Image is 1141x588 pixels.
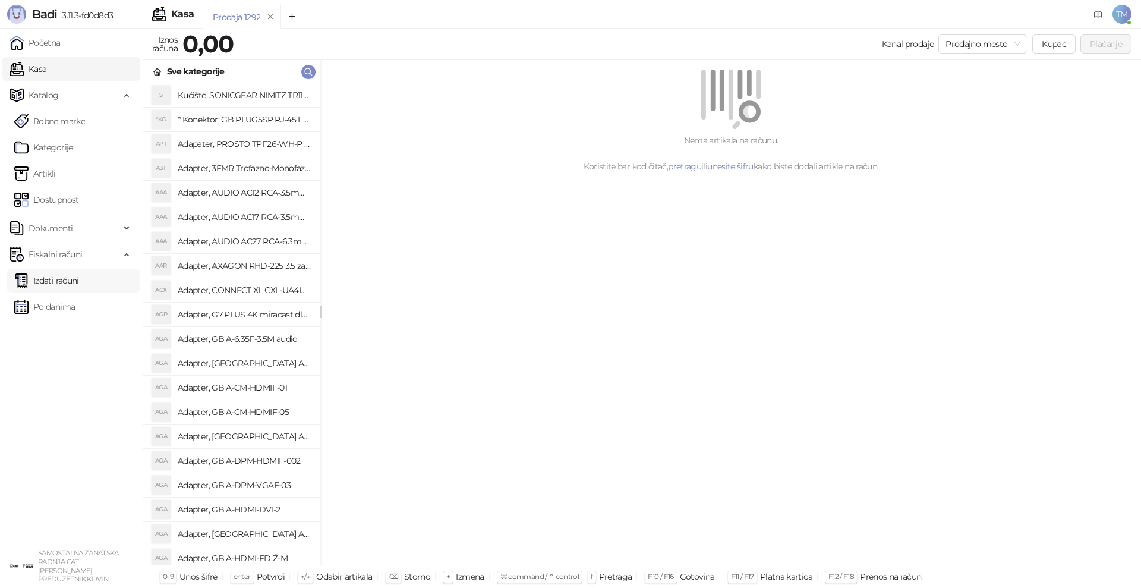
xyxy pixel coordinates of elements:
span: Badi [32,7,57,21]
img: 64x64-companyLogo-ae27db6e-dfce-48a1-b68e-83471bd1bffd.png [10,554,33,578]
div: Izmena [456,569,484,584]
div: AGA [152,524,171,543]
span: f [591,572,592,581]
div: AGA [152,329,171,348]
div: Storno [404,569,430,584]
div: AGA [152,354,171,373]
span: Fiskalni računi [29,243,82,266]
a: unesite šifru [707,161,754,172]
span: Dokumenti [29,216,73,240]
button: Add tab [280,5,304,29]
strong: 0,00 [182,29,234,58]
a: Dokumentacija [1089,5,1108,24]
div: AAA [152,232,171,251]
h4: Adapter, GB A-6.35F-3.5M audio [178,329,311,348]
div: AGA [152,500,171,519]
button: Kupac [1032,34,1076,54]
div: Prenos na račun [860,569,921,584]
h4: Adapter, GB A-HDMI-DVI-2 [178,500,311,519]
div: Nema artikala na računu. Koristite bar kod čitač, ili kako biste dodali artikle na račun. [335,134,1127,173]
h4: Adapter, AUDIO AC12 RCA-3.5mm mono [178,183,311,202]
h4: Adapter, GB A-DPM-HDMIF-002 [178,451,311,470]
h4: Adapter, AUDIO AC17 RCA-3.5mm stereo [178,207,311,227]
span: ⌫ [389,572,398,581]
h4: Adapter, GB A-HDMI-FD Ž-M [178,549,311,568]
h4: * Konektor; GB PLUG5SP RJ-45 FTP Kat.5 [178,110,311,129]
div: AAA [152,207,171,227]
div: Platna kartica [760,569,812,584]
a: Izdati računi [14,269,79,293]
span: enter [234,572,251,581]
div: AGA [152,451,171,470]
span: F12 / F18 [828,572,854,581]
button: Plaćanje [1080,34,1131,54]
span: 3.11.3-fd0d8d3 [57,10,113,21]
span: TM [1112,5,1131,24]
div: AGA [152,549,171,568]
a: Po danima [14,295,75,319]
h4: Adapter, GB A-CM-HDMIF-05 [178,403,311,422]
span: ⌘ command / ⌃ control [500,572,579,581]
div: Pretraga [599,569,632,584]
div: AGA [152,427,171,446]
span: 0-9 [163,572,174,581]
a: pretragu [668,161,701,172]
div: AGA [152,403,171,422]
h4: Adapter, CONNECT XL CXL-UA4IN1 putni univerzalni [178,281,311,300]
div: AGA [152,476,171,495]
div: AAR [152,256,171,275]
div: APT [152,134,171,153]
div: Sve kategorije [167,65,224,78]
small: SAMOSTALNA ZANATSKA RADNJA CAT [PERSON_NAME] PREDUZETNIK KOVIN [38,549,119,583]
span: F11 / F17 [731,572,754,581]
h4: Adapter, AXAGON RHD-225 3.5 za 2x2.5 [178,256,311,275]
h4: Adapter, [GEOGRAPHIC_DATA] A-HDMI-FC Ž-M [178,524,311,543]
a: Kasa [10,57,46,81]
h4: Adapter, AUDIO AC27 RCA-6.3mm stereo [178,232,311,251]
h4: Adapter, [GEOGRAPHIC_DATA] A-AC-UKEU-001 UK na EU 7.5A [178,354,311,373]
div: Gotovina [680,569,715,584]
span: F10 / F16 [648,572,673,581]
div: AGA [152,378,171,397]
span: Prodajno mesto [945,35,1020,53]
div: AAA [152,183,171,202]
div: Kasa [171,10,194,19]
div: A3T [152,159,171,178]
a: Dostupnost [14,188,79,212]
span: Katalog [29,83,59,107]
button: remove [263,12,278,22]
h4: Adapter, [GEOGRAPHIC_DATA] A-CMU3-LAN-05 hub [178,427,311,446]
img: Logo [7,5,26,24]
div: Iznos računa [150,32,180,56]
h4: Adapter, GB A-CM-HDMIF-01 [178,378,311,397]
h4: Adapter, 3FMR Trofazno-Monofazni [178,159,311,178]
h4: Kućište, SONICGEAR NIMITZ TR1100 belo BEZ napajanja [178,86,311,105]
div: Prodaja 1292 [213,11,260,24]
a: ArtikliArtikli [14,162,56,185]
div: Kanal prodaje [882,37,934,51]
div: grid [143,83,320,565]
a: Kategorije [14,136,73,159]
a: Robne marke [14,109,85,133]
a: Početna [10,31,61,55]
h4: Adapater, PROSTO TPF26-WH-P razdelnik [178,134,311,153]
span: ↑/↓ [301,572,310,581]
div: Unos šifre [179,569,218,584]
span: + [446,572,450,581]
div: ACX [152,281,171,300]
div: Odabir artikala [316,569,372,584]
h4: Adapter, G7 PLUS 4K miracast dlna airplay za TV [178,305,311,324]
div: S [152,86,171,105]
div: AGP [152,305,171,324]
div: Potvrdi [257,569,285,584]
h4: Adapter, GB A-DPM-VGAF-03 [178,476,311,495]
